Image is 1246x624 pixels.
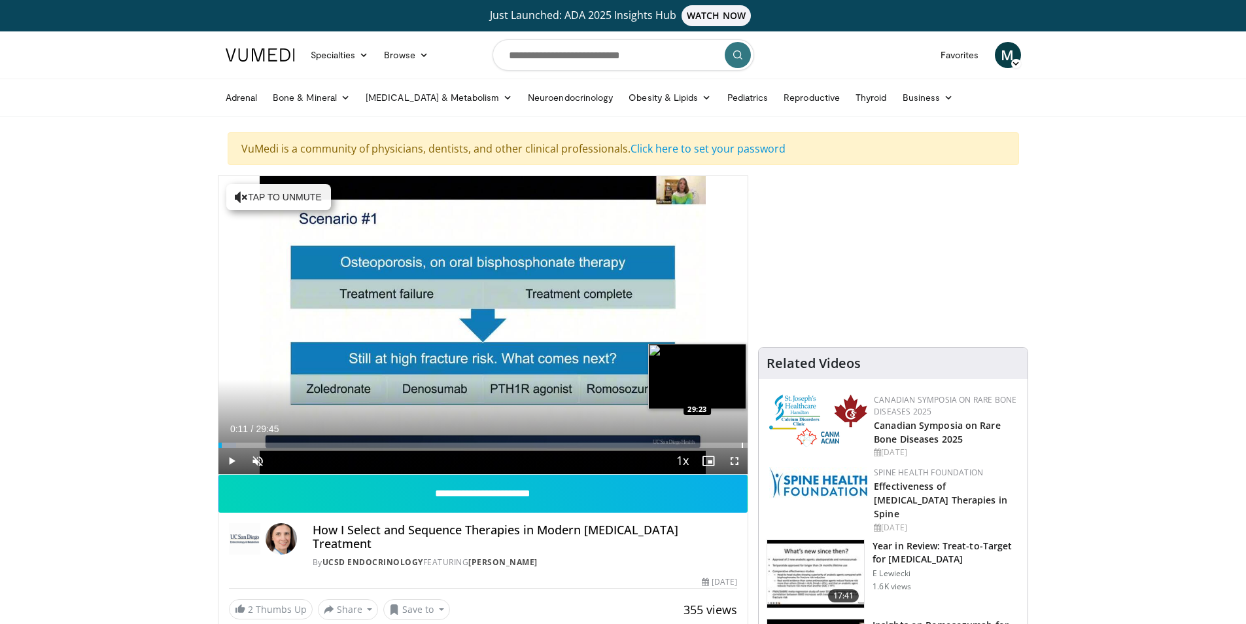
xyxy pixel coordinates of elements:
[229,599,313,619] a: 2 Thumbs Up
[493,39,754,71] input: Search topics, interventions
[828,589,859,602] span: 17:41
[226,48,295,62] img: VuMedi Logo
[245,448,271,474] button: Unmute
[376,42,436,68] a: Browse
[695,448,721,474] button: Enable picture-in-picture mode
[218,443,748,448] div: Progress Bar
[313,523,738,551] h4: How I Select and Sequence Therapies in Modern [MEDICAL_DATA] Treatment
[648,344,746,409] img: image.jpeg
[933,42,987,68] a: Favorites
[218,176,748,475] video-js: Video Player
[230,424,248,434] span: 0:11
[721,448,748,474] button: Fullscreen
[229,523,260,555] img: UCSD Endocrinology
[767,540,864,608] img: e493b3b9-cbb1-4b09-808d-05e571154bba.150x105_q85_crop-smart_upscale.jpg
[228,132,1019,165] div: VuMedi is a community of physicians, dentists, and other clinical professionals.
[621,84,719,111] a: Obesity & Lipids
[218,84,266,111] a: Adrenal
[702,576,737,588] div: [DATE]
[682,5,751,26] span: WATCH NOW
[767,356,861,371] h4: Related Videos
[218,448,245,474] button: Play
[874,447,1017,458] div: [DATE]
[318,599,379,620] button: Share
[631,141,786,156] a: Click here to set your password
[383,599,450,620] button: Save to
[776,84,848,111] a: Reproductive
[265,84,358,111] a: Bone & Mineral
[873,568,1020,579] p: E Lewiecki
[874,522,1017,534] div: [DATE]
[873,581,911,592] p: 1.6K views
[874,467,983,478] a: Spine Health Foundation
[995,42,1021,68] a: M
[669,448,695,474] button: Playback Rate
[266,523,297,555] img: Avatar
[251,424,254,434] span: /
[256,424,279,434] span: 29:45
[226,184,331,210] button: Tap to unmute
[322,557,423,568] a: UCSD Endocrinology
[874,394,1016,417] a: Canadian Symposia on Rare Bone Diseases 2025
[719,84,776,111] a: Pediatrics
[313,557,738,568] div: By FEATURING
[684,602,737,617] span: 355 views
[303,42,377,68] a: Specialties
[468,557,538,568] a: [PERSON_NAME]
[358,84,520,111] a: [MEDICAL_DATA] & Metabolism
[769,467,867,498] img: 57d53db2-a1b3-4664-83ec-6a5e32e5a601.png.150x105_q85_autocrop_double_scale_upscale_version-0.2.jpg
[848,84,895,111] a: Thyroid
[769,394,867,447] img: 59b7dea3-8883-45d6-a110-d30c6cb0f321.png.150x105_q85_autocrop_double_scale_upscale_version-0.2.png
[767,540,1020,609] a: 17:41 Year in Review: Treat-to-Target for [MEDICAL_DATA] E Lewiecki 1.6K views
[248,603,253,615] span: 2
[795,175,992,339] iframe: Advertisement
[873,540,1020,566] h3: Year in Review: Treat-to-Target for [MEDICAL_DATA]
[520,84,621,111] a: Neuroendocrinology
[895,84,961,111] a: Business
[228,5,1019,26] a: Just Launched: ADA 2025 Insights HubWATCH NOW
[874,480,1007,520] a: Effectiveness of [MEDICAL_DATA] Therapies in Spine
[874,419,1001,445] a: Canadian Symposia on Rare Bone Diseases 2025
